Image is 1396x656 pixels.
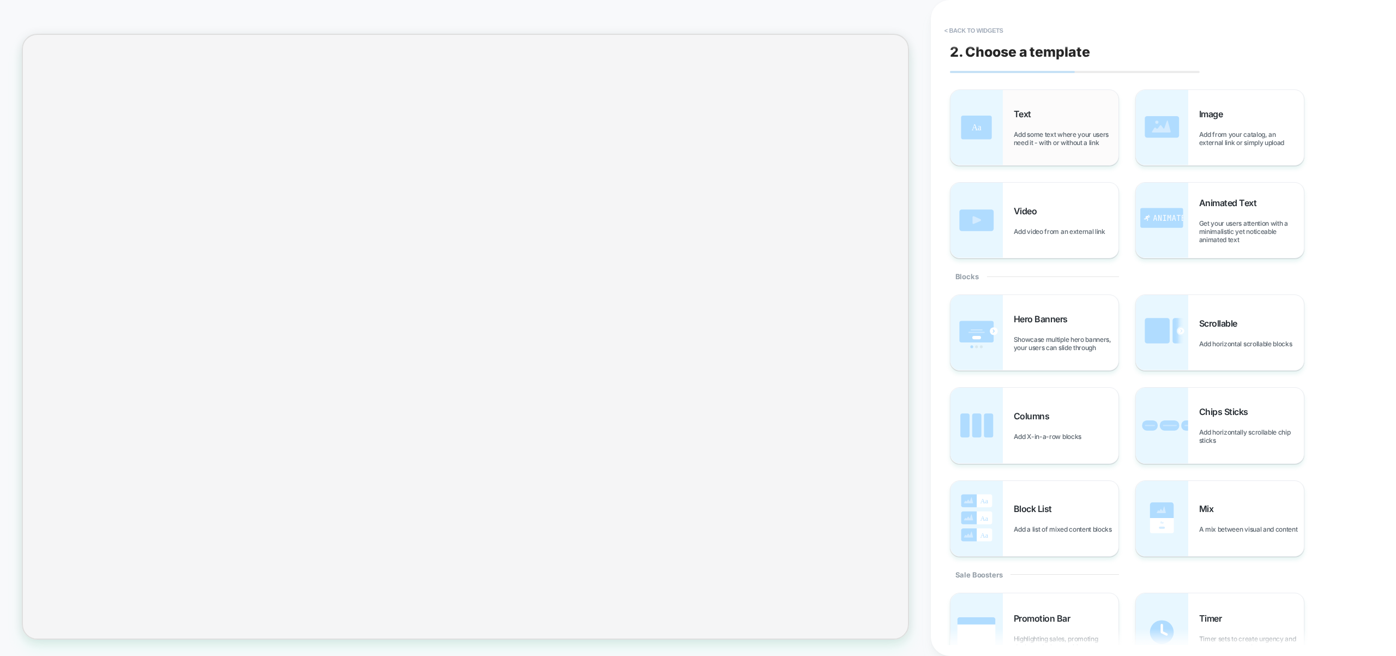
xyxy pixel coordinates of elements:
[1014,432,1087,441] span: Add X-in-a-row blocks
[1014,525,1117,533] span: Add a list of mixed content blocks
[1199,635,1304,651] span: Timer sets to create urgency and generate more sales
[1014,227,1111,236] span: Add video from an external link
[1199,109,1229,119] span: Image
[1014,335,1118,352] span: Showcase multiple hero banners, your users can slide through
[1199,428,1304,444] span: Add horizontally scrollable chip sticks
[1199,130,1304,147] span: Add from your catalog, an external link or simply upload
[1199,525,1303,533] span: A mix between visual and content
[1199,613,1227,624] span: Timer
[950,258,1119,294] div: Blocks
[1014,613,1076,624] span: Promotion Bar
[1014,314,1073,324] span: Hero Banners
[1014,206,1043,216] span: Video
[1014,130,1118,147] span: Add some text where your users need it - with or without a link
[1199,219,1304,244] span: Get your users attention with a minimalistic yet noticeable animated text
[1199,197,1262,208] span: Animated Text
[1014,635,1118,651] span: Highlighting sales, promoting deals, and other exciting news
[950,44,1090,60] span: 2. Choose a template
[1199,318,1243,329] span: Scrollable
[939,22,1009,39] button: < Back to widgets
[1199,503,1219,514] span: Mix
[950,557,1119,593] div: Sale Boosters
[1014,503,1057,514] span: Block List
[1014,411,1055,422] span: Columns
[1014,109,1037,119] span: Text
[1199,406,1254,417] span: Chips Sticks
[1199,340,1298,348] span: Add horizontal scrollable blocks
